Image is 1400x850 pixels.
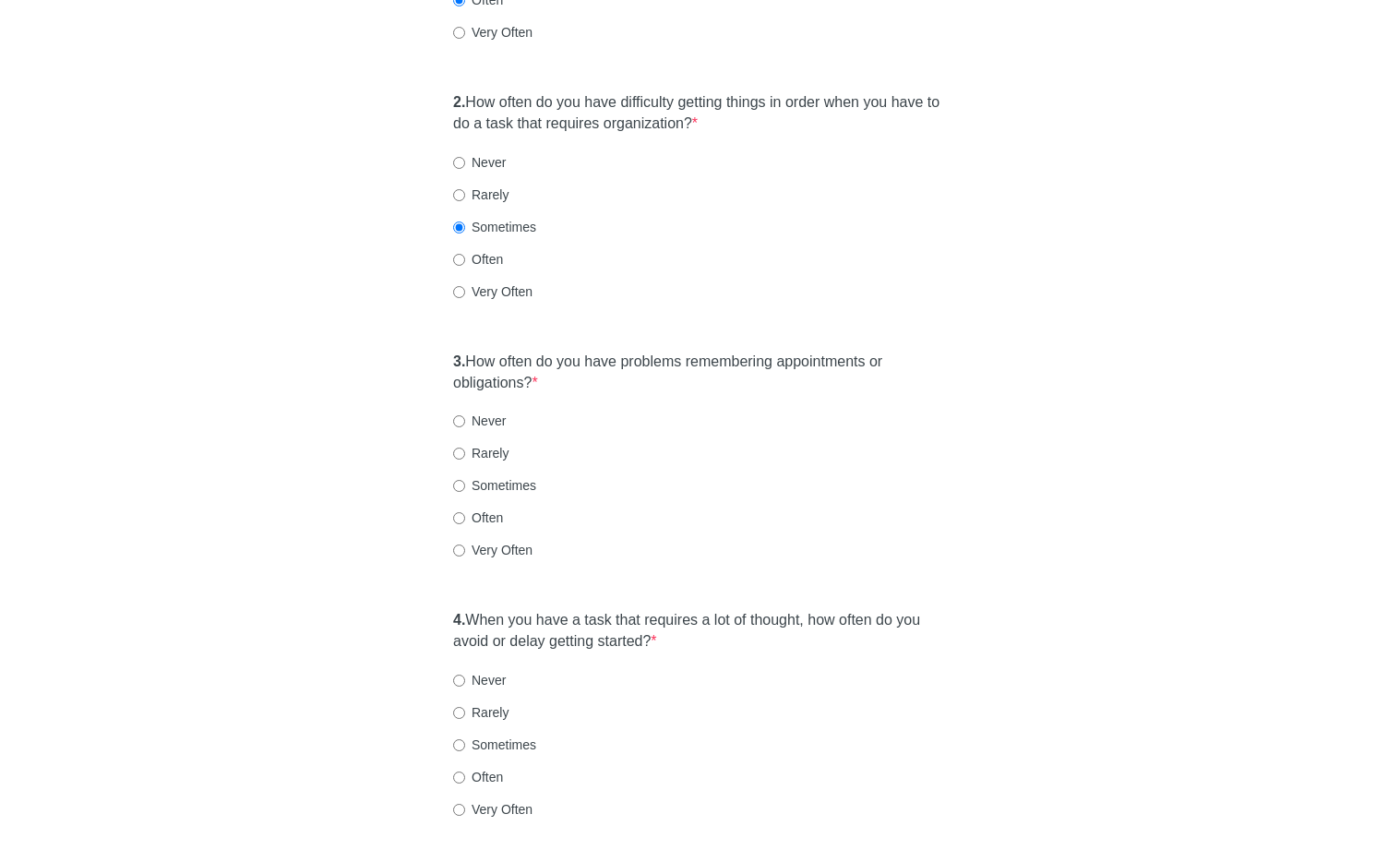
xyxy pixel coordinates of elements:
label: How often do you have difficulty getting things in order when you have to do a task that requires... [453,92,947,135]
label: Never [453,412,506,430]
strong: 4. [453,612,465,628]
input: Never [453,157,465,169]
label: Very Often [453,541,532,559]
label: How often do you have problems remembering appointments or obligations? [453,352,947,394]
label: Never [453,671,506,689]
label: When you have a task that requires a lot of thought, how often do you avoid or delay getting star... [453,610,947,652]
input: Very Often [453,545,465,557]
input: Very Often [453,286,465,298]
label: Often [453,768,503,786]
label: Rarely [453,444,509,462]
input: Often [453,512,465,524]
label: Sometimes [453,476,536,495]
label: Very Often [453,800,532,819]
input: Sometimes [453,739,465,751]
input: Often [453,772,465,784]
input: Often [453,254,465,266]
label: Often [453,250,503,269]
label: Very Often [453,23,532,42]
label: Often [453,509,503,527]
input: Very Often [453,27,465,39]
label: Rarely [453,186,509,204]
input: Never [453,415,465,427]
label: Sometimes [453,218,536,236]
label: Never [453,153,506,172]
label: Very Often [453,282,532,301]
input: Very Often [453,804,465,816]
input: Rarely [453,189,465,201]
input: Sometimes [453,480,465,492]
input: Rarely [453,707,465,719]
label: Sometimes [453,736,536,754]
strong: 3. [453,353,465,369]
input: Never [453,675,465,687]
input: Rarely [453,448,465,460]
label: Rarely [453,703,509,722]
strong: 2. [453,94,465,110]
input: Sometimes [453,221,465,233]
